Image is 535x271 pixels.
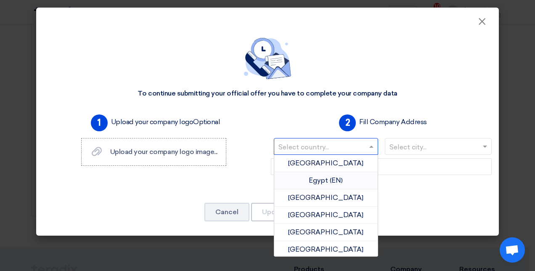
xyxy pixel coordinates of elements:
a: Open chat [500,237,525,263]
span: Upload your company logo image... [110,148,217,156]
span: [GEOGRAPHIC_DATA] [288,194,363,202]
button: Close [471,13,493,30]
span: [GEOGRAPHIC_DATA] [288,159,363,167]
input: Add company main address [271,158,492,175]
label: Upload your company logo [111,117,220,127]
button: Cancel [204,203,249,221]
div: To continue submitting your official offer you have to complete your company data [138,89,397,98]
label: Fill Company Address [359,117,426,127]
span: 1 [91,114,108,131]
img: empty_state_contact.svg [244,38,291,79]
span: Optional [193,118,220,126]
span: Egypt (EN) [309,176,343,184]
span: × [478,15,486,32]
span: [GEOGRAPHIC_DATA] [288,211,363,219]
span: [GEOGRAPHIC_DATA] [288,228,363,236]
span: [GEOGRAPHIC_DATA] [288,245,363,253]
button: Update Company [251,203,331,221]
span: 2 [339,114,356,131]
